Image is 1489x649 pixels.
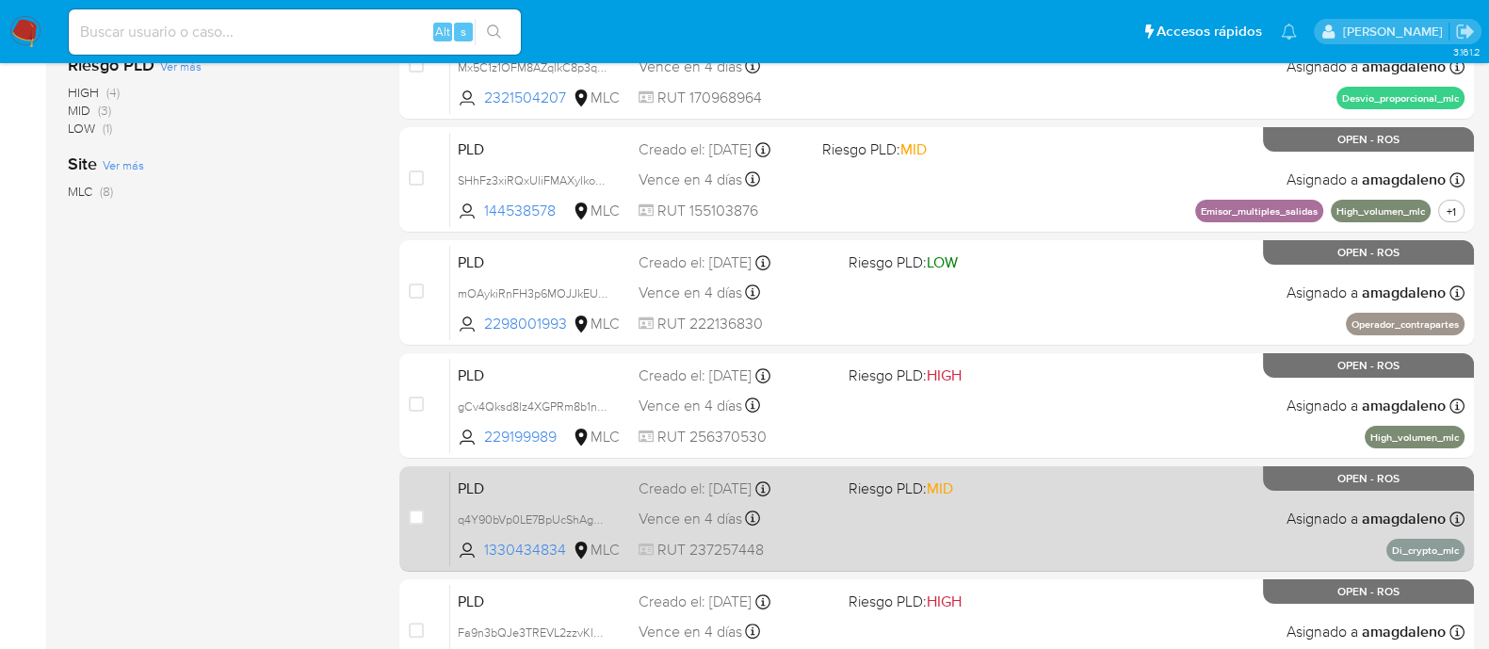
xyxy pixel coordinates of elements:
span: 3.161.2 [1452,44,1480,59]
span: s [461,23,466,41]
a: Notificaciones [1281,24,1297,40]
a: Salir [1455,22,1475,41]
p: aline.magdaleno@mercadolibre.com [1342,23,1449,41]
span: Accesos rápidos [1157,22,1262,41]
button: search-icon [475,19,513,45]
input: Buscar usuario o caso... [69,20,521,44]
span: Alt [435,23,450,41]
